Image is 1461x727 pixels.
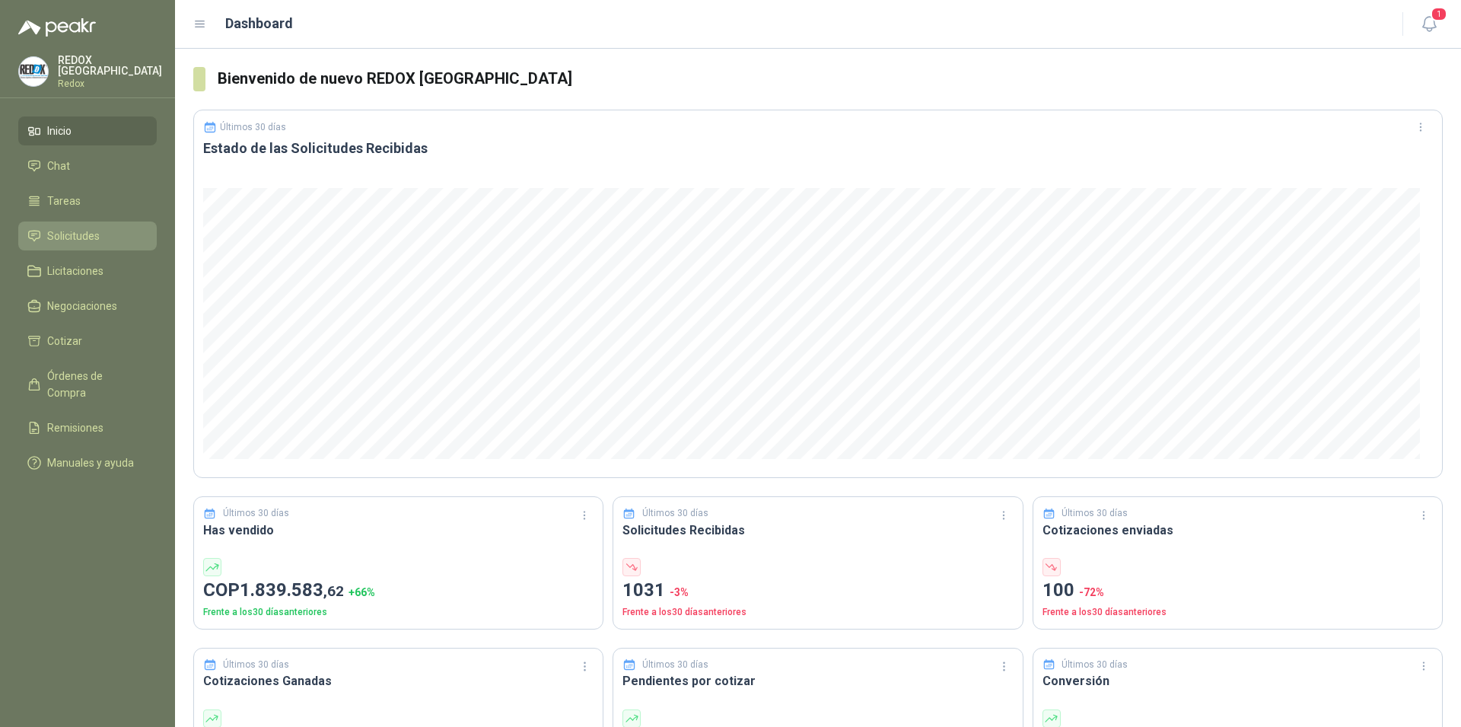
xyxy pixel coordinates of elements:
p: 1031 [622,576,1013,605]
a: Órdenes de Compra [18,362,157,407]
a: Cotizar [18,327,157,356]
a: Manuales y ayuda [18,448,157,477]
span: 1 [1431,7,1447,21]
h3: Bienvenido de nuevo REDOX [GEOGRAPHIC_DATA] [218,67,1443,91]
p: Frente a los 30 días anteriores [203,605,594,620]
p: REDOX [GEOGRAPHIC_DATA] [58,55,162,76]
h3: Cotizaciones Ganadas [203,671,594,690]
h3: Solicitudes Recibidas [622,521,1013,540]
span: -3 % [670,586,689,598]
button: 1 [1415,11,1443,38]
img: Company Logo [19,57,48,86]
p: Últimos 30 días [220,122,286,132]
p: Últimos 30 días [642,658,708,672]
span: Licitaciones [47,263,103,279]
p: Últimos 30 días [1062,506,1128,521]
p: COP [203,576,594,605]
span: Negociaciones [47,298,117,314]
span: Manuales y ayuda [47,454,134,471]
h3: Conversión [1042,671,1433,690]
a: Inicio [18,116,157,145]
a: Chat [18,151,157,180]
a: Negociaciones [18,292,157,320]
span: Órdenes de Compra [47,368,142,401]
span: ,62 [323,582,344,600]
span: -72 % [1079,586,1104,598]
img: Logo peakr [18,18,96,37]
span: Tareas [47,193,81,209]
p: Últimos 30 días [642,506,708,521]
a: Solicitudes [18,222,157,250]
h3: Cotizaciones enviadas [1042,521,1433,540]
span: 1.839.583 [240,579,344,601]
h3: Pendientes por cotizar [622,671,1013,690]
span: Chat [47,158,70,174]
p: Frente a los 30 días anteriores [622,605,1013,620]
p: Frente a los 30 días anteriores [1042,605,1433,620]
p: Redox [58,79,162,88]
a: Tareas [18,187,157,215]
span: Inicio [47,123,72,139]
span: Solicitudes [47,228,100,244]
span: Cotizar [47,333,82,349]
span: Remisiones [47,419,103,436]
a: Licitaciones [18,257,157,285]
p: Últimos 30 días [223,658,289,672]
h3: Estado de las Solicitudes Recibidas [203,139,1433,158]
span: + 66 % [349,586,375,598]
p: 100 [1042,576,1433,605]
p: Últimos 30 días [223,506,289,521]
h3: Has vendido [203,521,594,540]
a: Remisiones [18,413,157,442]
h1: Dashboard [225,13,293,34]
p: Últimos 30 días [1062,658,1128,672]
